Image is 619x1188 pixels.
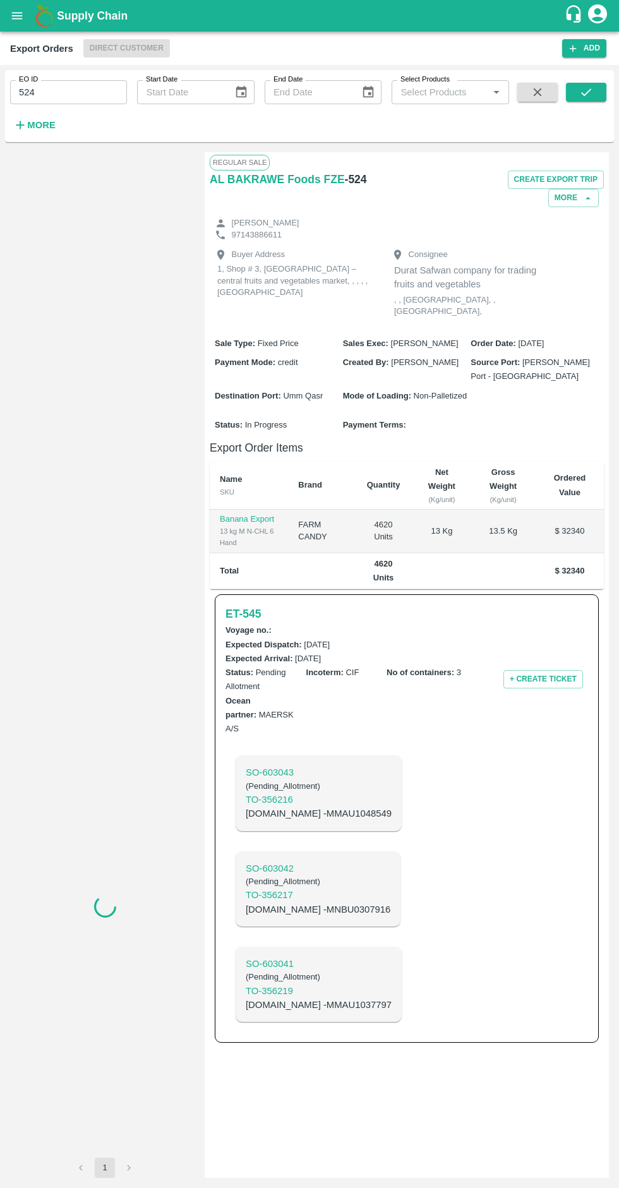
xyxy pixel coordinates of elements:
[10,80,127,104] input: Enter EO ID
[367,480,400,489] b: Quantity
[220,474,242,484] b: Name
[19,75,38,85] label: EO ID
[414,391,467,400] span: Non-Palletized
[345,171,367,188] h6: - 524
[391,339,459,348] span: [PERSON_NAME]
[246,957,392,971] a: SO-603041
[481,494,526,505] div: (Kg/unit)
[471,357,590,381] span: [PERSON_NAME] Port - [GEOGRAPHIC_DATA]
[306,668,344,677] b: Incoterm :
[229,80,253,104] button: Choose date
[10,114,59,136] button: More
[215,357,275,367] b: Payment Mode :
[215,339,255,348] b: Sale Type :
[394,294,546,318] p: , , [GEOGRAPHIC_DATA], , [GEOGRAPHIC_DATA],
[146,75,177,85] label: Start Date
[225,654,292,663] b: Expected Arrival :
[246,861,390,875] a: SO-603042
[225,696,256,719] b: Ocean partner :
[554,473,586,496] b: Ordered Value
[246,807,392,820] p: [DOMAIN_NAME] - MMAU1048549
[457,668,461,677] span: 3
[210,155,270,170] span: Regular Sale
[215,391,281,400] b: Destination Port :
[246,888,390,902] p: TO- 356217
[57,9,128,22] b: Supply Chain
[246,888,390,902] a: TO-356217
[278,357,298,367] span: credit
[343,391,411,400] b: Mode of Loading :
[394,263,546,292] p: Durat Safwan company for trading fruits and vegetables
[471,339,516,348] b: Order Date :
[220,486,278,498] div: SKU
[343,357,389,367] b: Created By :
[246,998,392,1012] p: [DOMAIN_NAME] - MMAU1037797
[225,668,285,691] span: Pending Allotment
[555,566,585,575] b: $ 32340
[391,357,459,367] span: [PERSON_NAME]
[490,467,517,491] b: Gross Weight
[246,957,392,971] p: SO- 603041
[488,84,505,100] button: Open
[288,510,354,553] td: FARM CANDY
[413,510,471,553] td: 13 Kg
[518,339,544,348] span: [DATE]
[503,670,583,688] button: + Create Ticket
[298,480,322,489] b: Brand
[304,640,330,649] span: [DATE]
[225,605,261,623] h6: ET- 545
[246,861,390,875] p: SO- 603042
[409,249,448,261] p: Consignee
[471,357,520,367] b: Source Port :
[225,625,272,635] b: Voyage no. :
[215,420,243,429] b: Status :
[27,120,56,130] strong: More
[220,566,239,575] b: Total
[548,189,599,207] button: More
[225,605,261,623] a: ET-545
[217,263,369,299] p: 1, Shop # 3, [GEOGRAPHIC_DATA] – central fruits and vegetables market, , , , , [GEOGRAPHIC_DATA]
[220,513,278,525] p: Banana Export
[346,668,359,677] span: CIF
[246,984,392,998] p: TO- 356219
[387,668,454,677] b: No of containers :
[471,510,536,553] td: 13.5 Kg
[246,780,392,793] h6: ( Pending_Allotment )
[246,793,392,807] p: TO- 356216
[32,3,57,28] img: logo
[246,903,390,916] p: [DOMAIN_NAME] - MNBU0307916
[428,467,455,491] b: Net Weight
[564,4,586,27] div: customer-support
[423,494,461,505] div: (Kg/unit)
[258,339,299,348] span: Fixed Price
[232,229,282,241] p: 97143886611
[356,80,380,104] button: Choose date
[508,171,604,189] button: Create Export Trip
[246,765,392,779] a: SO-603043
[354,510,413,553] td: 4620 Units
[400,75,450,85] label: Select Products
[210,171,345,188] a: AL BAKRAWE Foods FZE
[343,420,406,429] b: Payment Terms :
[57,7,564,25] a: Supply Chain
[295,654,321,663] span: [DATE]
[562,39,606,57] button: Add
[246,875,390,888] h6: ( Pending_Allotment )
[232,217,299,229] p: [PERSON_NAME]
[3,1,32,30] button: open drawer
[95,1158,115,1178] button: page 1
[220,525,278,549] div: 13 kg M N-CHL 6 Hand
[246,984,392,998] a: TO-356219
[210,439,604,457] h6: Export Order Items
[10,40,73,57] div: Export Orders
[246,971,392,983] h6: ( Pending_Allotment )
[265,80,351,104] input: End Date
[273,75,303,85] label: End Date
[69,1158,141,1178] nav: pagination navigation
[536,510,604,553] td: $ 32340
[343,339,388,348] b: Sales Exec :
[225,640,302,649] b: Expected Dispatch :
[225,668,253,677] b: Status :
[246,765,392,779] p: SO- 603043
